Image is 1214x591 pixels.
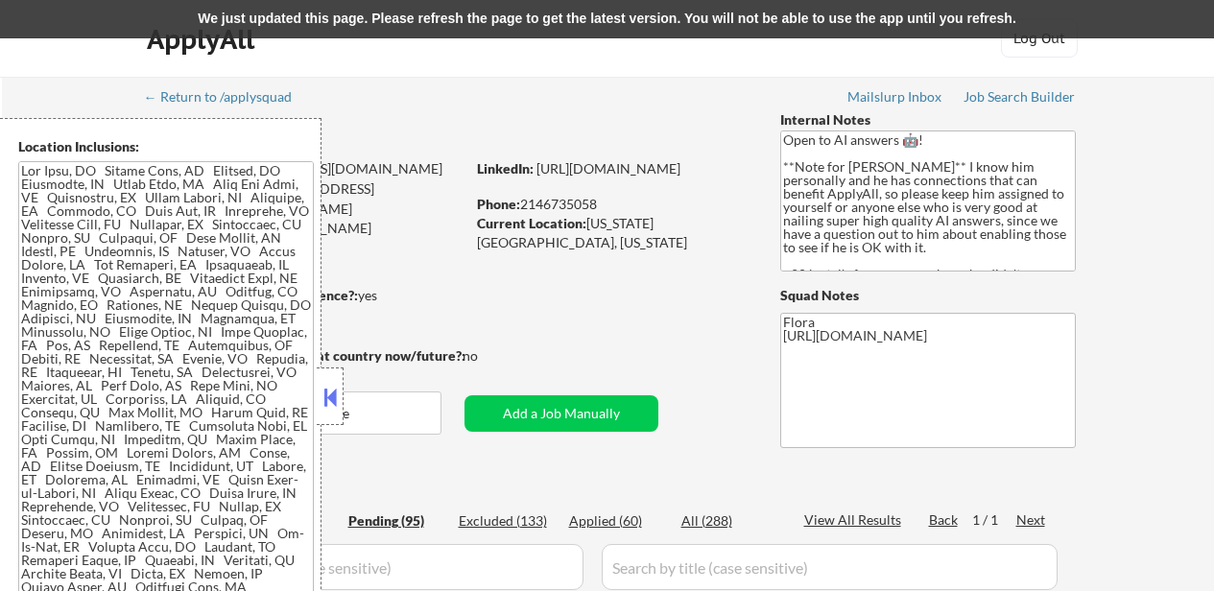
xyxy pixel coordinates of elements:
input: Search by title (case sensitive) [602,544,1058,590]
div: Internal Notes [780,110,1076,130]
div: ← Return to /applysquad [144,90,310,104]
div: Back [929,510,960,530]
div: 1 / 1 [972,510,1016,530]
div: View All Results [804,510,907,530]
div: Squad Notes [780,286,1076,305]
a: Job Search Builder [964,89,1076,108]
div: [US_STATE][GEOGRAPHIC_DATA], [US_STATE] [477,214,749,251]
div: Next [1016,510,1047,530]
div: Excluded (133) [459,511,555,531]
button: Add a Job Manually [464,395,658,432]
a: ← Return to /applysquad [144,89,310,108]
a: [URL][DOMAIN_NAME] [536,160,680,177]
strong: Phone: [477,196,520,212]
div: Applied (60) [569,511,665,531]
input: Search by company (case sensitive) [152,544,583,590]
button: Log Out [1001,19,1078,58]
div: no [463,346,517,366]
div: Job Search Builder [964,90,1076,104]
strong: LinkedIn: [477,160,534,177]
a: Mailslurp Inbox [847,89,943,108]
div: ApplyAll [147,23,260,56]
div: All (288) [681,511,777,531]
div: Location Inclusions: [18,137,314,156]
div: 2146735058 [477,195,749,214]
div: Pending (95) [348,511,444,531]
strong: Current Location: [477,215,586,231]
div: Mailslurp Inbox [847,90,943,104]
